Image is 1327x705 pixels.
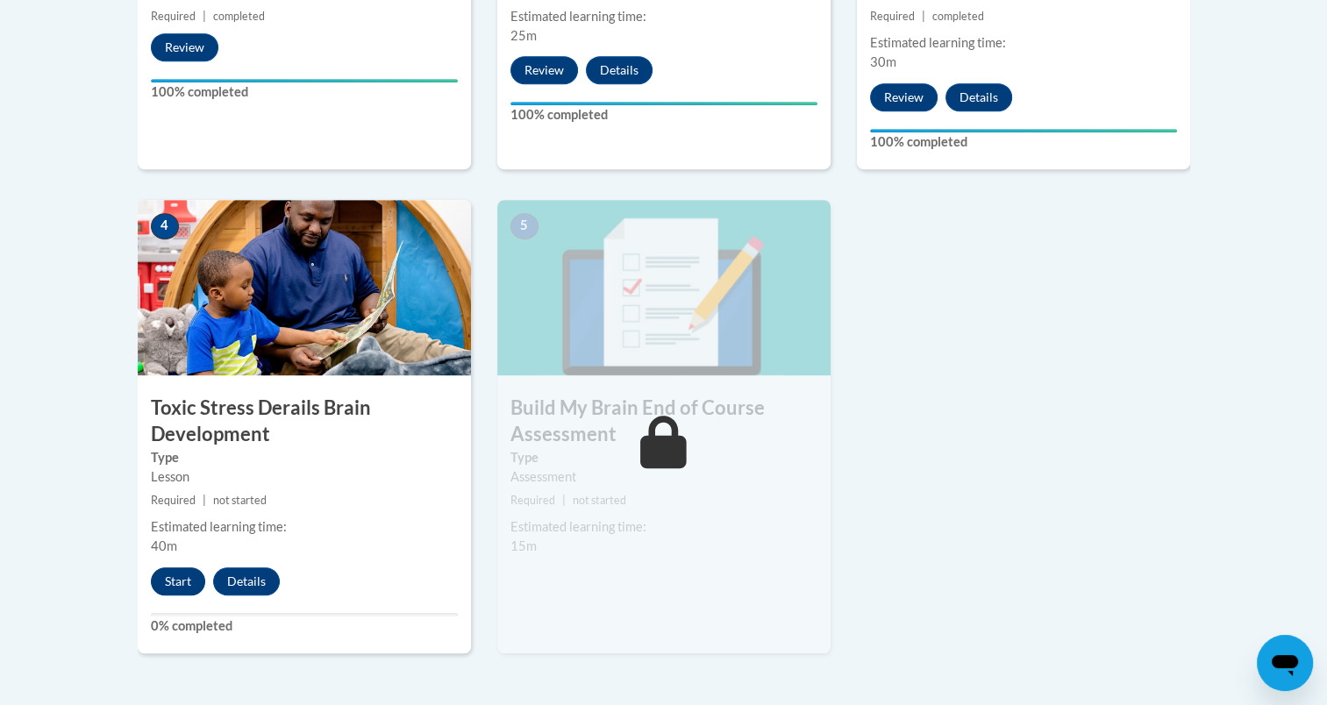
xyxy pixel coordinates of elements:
label: 100% completed [870,132,1177,152]
h3: Toxic Stress Derails Brain Development [138,395,471,449]
span: not started [213,494,267,507]
div: Your progress [510,102,817,105]
span: completed [213,10,265,23]
button: Details [945,83,1012,111]
span: 30m [870,54,896,69]
span: 40m [151,538,177,553]
div: Estimated learning time: [151,517,458,537]
div: Estimated learning time: [510,517,817,537]
span: 15m [510,538,537,553]
div: Assessment [510,467,817,487]
button: Details [586,56,653,84]
div: Lesson [151,467,458,487]
span: | [203,10,206,23]
div: Your progress [151,79,458,82]
span: 5 [510,213,539,239]
button: Details [213,567,280,595]
span: completed [932,10,984,23]
span: 25m [510,28,537,43]
div: Your progress [870,129,1177,132]
button: Start [151,567,205,595]
div: Estimated learning time: [870,33,1177,53]
span: | [562,494,566,507]
span: not started [573,494,626,507]
button: Review [870,83,938,111]
span: Required [870,10,915,23]
label: 100% completed [510,105,817,125]
span: | [203,494,206,507]
span: 4 [151,213,179,239]
iframe: Button to launch messaging window [1257,635,1313,691]
label: Type [510,448,817,467]
img: Course Image [497,200,831,375]
span: Required [151,10,196,23]
span: Required [151,494,196,507]
div: Estimated learning time: [510,7,817,26]
button: Review [151,33,218,61]
span: Required [510,494,555,507]
span: | [922,10,925,23]
label: 0% completed [151,616,458,636]
label: 100% completed [151,82,458,102]
label: Type [151,448,458,467]
img: Course Image [138,200,471,375]
button: Review [510,56,578,84]
h3: Build My Brain End of Course Assessment [497,395,831,449]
